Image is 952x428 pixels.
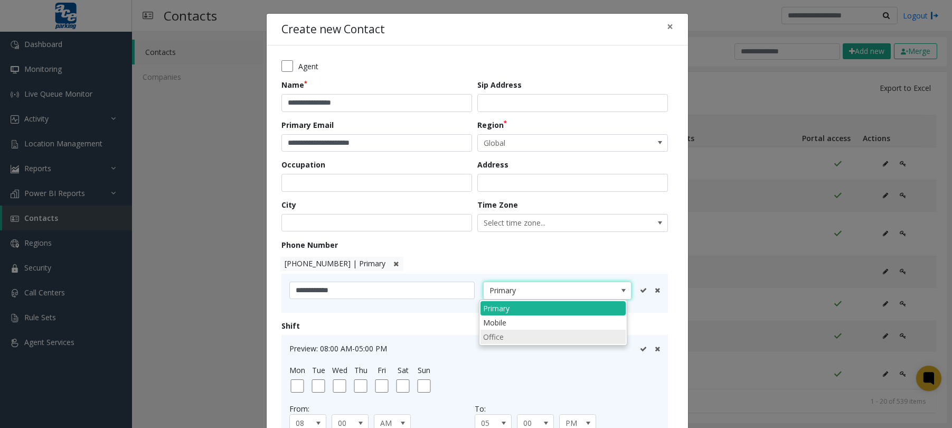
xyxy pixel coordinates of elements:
span: Select time zone... [478,215,629,231]
span: [PHONE_NUMBER] | Primary [285,258,385,268]
label: City [281,199,296,210]
label: Name [281,79,307,90]
label: Tue [312,365,325,376]
li: Office [480,330,626,344]
li: Primary [480,301,626,315]
label: Thu [354,365,367,376]
span: Agent [298,61,318,72]
span: Preview: 08:00 AM-05:00 PM [289,343,387,353]
label: Occupation [281,159,325,170]
li: Mobile [480,315,626,330]
span: × [667,19,673,34]
span: Primary [484,282,601,299]
label: Region [477,119,507,131]
button: Close [659,14,681,40]
div: To: [475,403,660,414]
label: Primary Email [281,119,334,131]
label: Wed [332,365,347,376]
label: Sun [418,365,430,376]
label: Address [477,159,508,170]
div: From: [289,403,475,414]
label: Shift [281,320,300,331]
label: Sip Address [477,79,522,90]
label: Mon [289,365,305,376]
label: Sat [398,365,409,376]
label: Fri [378,365,386,376]
span: Global [478,135,629,152]
h4: Create new Contact [281,21,385,38]
label: Time Zone [477,199,518,210]
label: Phone Number [281,239,338,250]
